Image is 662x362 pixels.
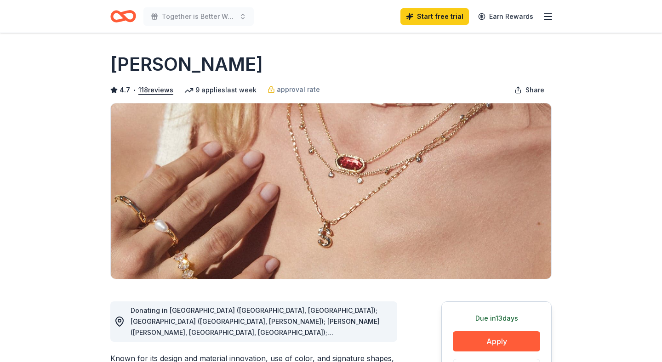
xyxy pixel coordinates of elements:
span: 4.7 [120,85,130,96]
span: • [133,86,136,94]
div: Due in 13 days [453,313,540,324]
span: approval rate [277,84,320,95]
span: Share [525,85,544,96]
div: 9 applies last week [184,85,257,96]
button: Share [507,81,552,99]
h1: [PERSON_NAME] [110,51,263,77]
a: Home [110,6,136,27]
button: Together is Better Walk & Celebration [143,7,254,26]
a: Earn Rewards [473,8,539,25]
span: Together is Better Walk & Celebration [162,11,235,22]
a: Start free trial [400,8,469,25]
button: 118reviews [138,85,173,96]
a: approval rate [268,84,320,95]
img: Image for Kendra Scott [111,103,551,279]
button: Apply [453,331,540,351]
